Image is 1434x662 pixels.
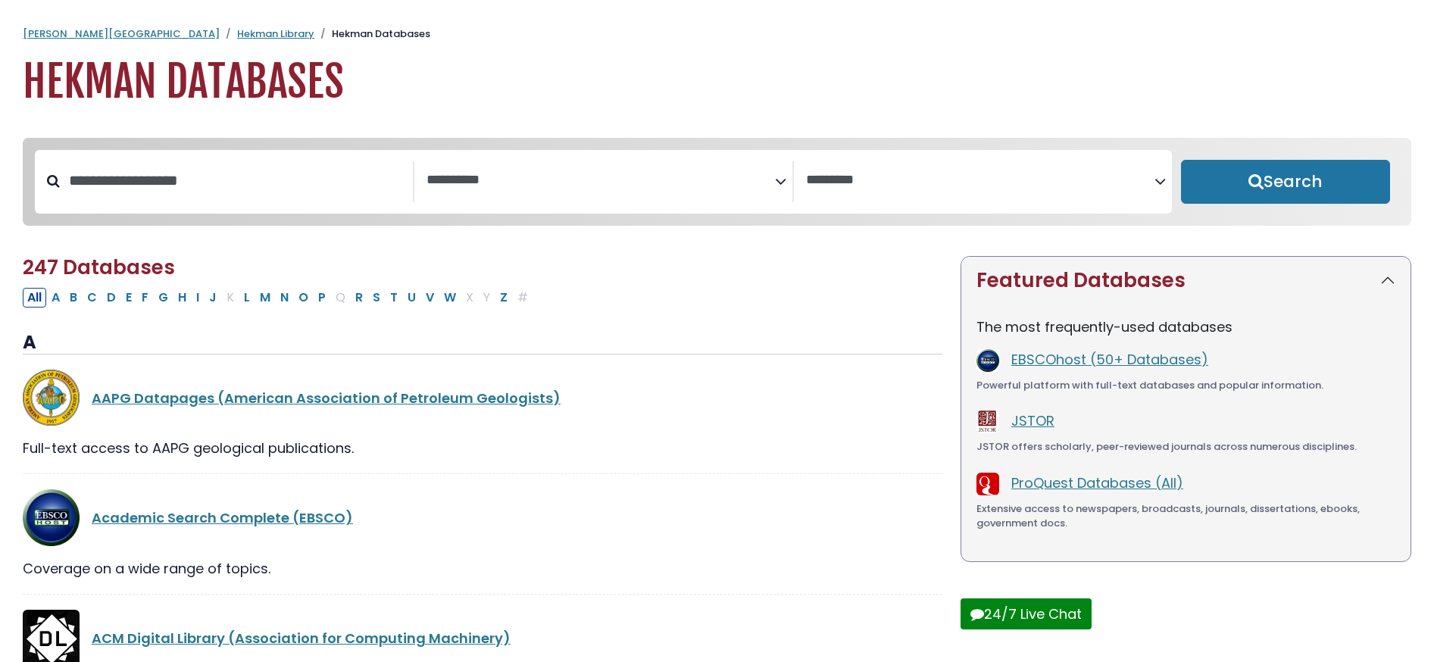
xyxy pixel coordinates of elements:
[961,257,1411,304] button: Featured Databases
[137,288,153,308] button: Filter Results F
[23,138,1411,226] nav: Search filters
[976,439,1395,454] div: JSTOR offers scholarly, peer-reviewed journals across numerous disciplines.
[976,317,1395,337] p: The most frequently-used databases
[60,168,413,193] input: Search database by title or keyword
[92,389,561,408] a: AAPG Datapages (American Association of Petroleum Geologists)
[976,378,1395,393] div: Powerful platform with full-text databases and popular information.
[386,288,402,308] button: Filter Results T
[426,173,775,189] textarea: Search
[23,27,1411,42] nav: breadcrumb
[976,501,1395,531] div: Extensive access to newspapers, broadcasts, journals, dissertations, ebooks, government docs.
[47,288,64,308] button: Filter Results A
[1011,350,1208,369] a: EBSCOhost (50+ Databases)
[83,288,102,308] button: Filter Results C
[1181,160,1390,204] button: Submit for Search Results
[314,27,430,42] li: Hekman Databases
[23,27,220,41] a: [PERSON_NAME][GEOGRAPHIC_DATA]
[173,288,191,308] button: Filter Results H
[351,288,367,308] button: Filter Results R
[495,288,512,308] button: Filter Results Z
[1011,411,1054,430] a: JSTOR
[806,173,1154,189] textarea: Search
[23,57,1411,108] h1: Hekman Databases
[1011,473,1183,492] a: ProQuest Databases (All)
[239,288,255,308] button: Filter Results L
[102,288,120,308] button: Filter Results D
[23,288,46,308] button: All
[237,27,314,41] a: Hekman Library
[92,508,353,527] a: Academic Search Complete (EBSCO)
[23,287,534,306] div: Alpha-list to filter by first letter of database name
[23,254,175,281] span: 247 Databases
[314,288,330,308] button: Filter Results P
[403,288,420,308] button: Filter Results U
[255,288,275,308] button: Filter Results M
[368,288,385,308] button: Filter Results S
[205,288,221,308] button: Filter Results J
[23,558,942,579] div: Coverage on a wide range of topics.
[192,288,204,308] button: Filter Results I
[421,288,439,308] button: Filter Results V
[23,438,942,458] div: Full-text access to AAPG geological publications.
[121,288,136,308] button: Filter Results E
[65,288,82,308] button: Filter Results B
[294,288,313,308] button: Filter Results O
[276,288,293,308] button: Filter Results N
[92,629,511,648] a: ACM Digital Library (Association for Computing Machinery)
[23,332,942,354] h3: A
[439,288,461,308] button: Filter Results W
[961,598,1092,629] button: 24/7 Live Chat
[154,288,173,308] button: Filter Results G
